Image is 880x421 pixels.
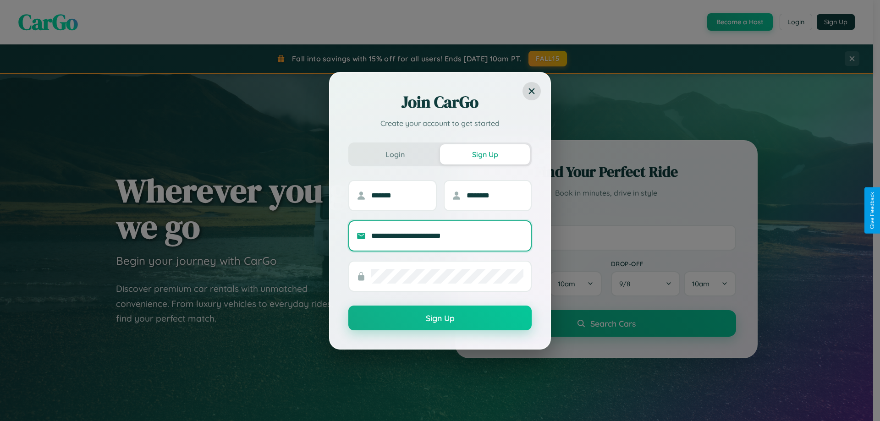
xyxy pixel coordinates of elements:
div: Give Feedback [869,192,875,229]
p: Create your account to get started [348,118,532,129]
button: Sign Up [440,144,530,164]
h2: Join CarGo [348,91,532,113]
button: Login [350,144,440,164]
button: Sign Up [348,306,532,330]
